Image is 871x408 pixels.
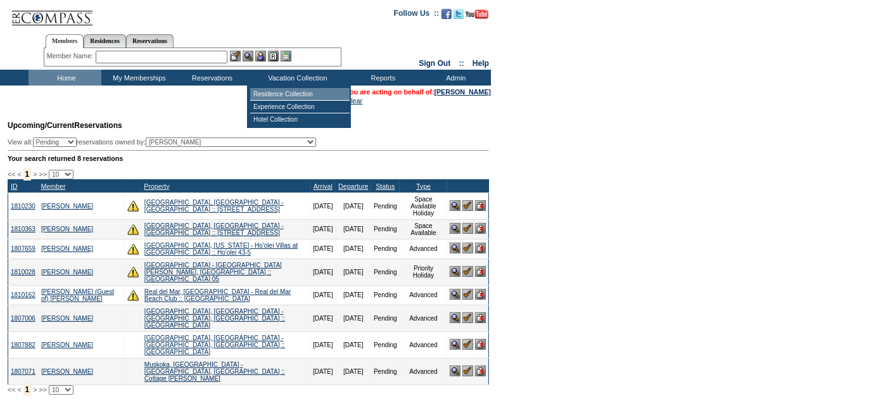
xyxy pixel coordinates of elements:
span: << [8,386,15,393]
a: Status [376,182,395,190]
td: Advanced [400,285,447,305]
img: View Reservation [450,312,461,323]
td: My Memberships [101,70,174,86]
a: 1810230 [11,203,35,210]
td: Hotel Collection [250,113,350,125]
a: Reservations [126,34,174,48]
a: 1807071 [11,368,35,375]
img: Confirm Reservation [462,312,473,323]
span: :: [459,59,464,68]
td: [DATE] [310,331,336,358]
a: [PERSON_NAME] [41,368,93,375]
img: Subscribe to our YouTube Channel [466,10,488,19]
img: View Reservation [450,223,461,234]
span: You are acting on behalf of: [346,88,491,96]
a: Real del Mar, [GEOGRAPHIC_DATA] - Real del Mar Beach Club :: [GEOGRAPHIC_DATA] [144,288,291,302]
img: View Reservation [450,366,461,376]
a: [PERSON_NAME] [41,269,93,276]
td: [DATE] [310,258,336,285]
td: Reservations [174,70,247,86]
td: [DATE] [336,258,371,285]
img: Cancel Reservation [475,366,486,376]
span: > [33,386,37,393]
td: [DATE] [336,305,371,331]
td: [DATE] [336,358,371,385]
img: There are insufficient days and/or tokens to cover this reservation [127,200,139,212]
a: [PERSON_NAME] [41,226,93,233]
img: Cancel Reservation [475,200,486,211]
a: Residences [84,34,126,48]
td: Pending [371,239,400,258]
a: Sign Out [419,59,450,68]
a: Follow us on Twitter [454,13,464,20]
img: Cancel Reservation [475,289,486,300]
a: 1810028 [11,269,35,276]
td: Pending [371,305,400,331]
a: 1810162 [11,291,35,298]
td: Admin [418,70,491,86]
img: View Reservation [450,339,461,350]
a: [GEOGRAPHIC_DATA], [GEOGRAPHIC_DATA] - [GEOGRAPHIC_DATA] :: [STREET_ADDRESS] [144,222,284,236]
a: [PERSON_NAME] [41,203,93,210]
a: Clear [346,97,362,105]
td: Residence Collection [250,88,350,101]
span: 1 [23,383,32,396]
span: >> [39,386,46,393]
img: Confirm Reservation [462,266,473,277]
div: View all: reservations owned by: [8,137,322,147]
a: ID [11,182,18,190]
a: Become our fan on Facebook [442,13,452,20]
a: 1810363 [11,226,35,233]
td: [DATE] [336,331,371,358]
td: Home [29,70,101,86]
span: << [8,170,15,178]
a: Members [46,34,84,48]
a: 1807659 [11,245,35,252]
a: 1807882 [11,341,35,348]
img: Follow us on Twitter [454,9,464,19]
img: View [243,51,253,61]
a: 1807006 [11,315,35,322]
a: Help [473,59,489,68]
img: View Reservation [450,289,461,300]
td: Advanced [400,358,447,385]
img: View Reservation [450,200,461,211]
td: Priority Holiday [400,258,447,285]
a: [PERSON_NAME] [41,315,93,322]
a: [GEOGRAPHIC_DATA], [US_STATE] - Ho'olei Villas at [GEOGRAPHIC_DATA] :: Ho'olei 43-5 [144,242,298,256]
a: Muskoka, [GEOGRAPHIC_DATA] - [GEOGRAPHIC_DATA], [GEOGRAPHIC_DATA] :: Cottage [PERSON_NAME] [144,361,285,382]
img: Confirm Reservation [462,243,473,253]
td: [DATE] [310,358,336,385]
img: Confirm Reservation [462,289,473,300]
td: Reports [345,70,418,86]
td: Pending [371,358,400,385]
img: b_calculator.gif [281,51,291,61]
img: Cancel Reservation [475,312,486,323]
td: [DATE] [310,285,336,305]
a: [PERSON_NAME] [41,341,93,348]
img: View Reservation [450,243,461,253]
a: [GEOGRAPHIC_DATA] - [GEOGRAPHIC_DATA][PERSON_NAME], [GEOGRAPHIC_DATA] :: [GEOGRAPHIC_DATA] 05 [144,262,282,283]
img: Cancel Reservation [475,243,486,253]
img: There are insufficient days and/or tokens to cover this reservation [127,243,139,255]
span: Reservations [8,121,122,130]
td: Pending [371,258,400,285]
a: [PERSON_NAME] [435,88,491,96]
td: [DATE] [336,239,371,258]
span: 1 [23,168,32,181]
td: Follow Us :: [394,8,439,23]
img: Cancel Reservation [475,339,486,350]
div: Your search returned 8 reservations [8,155,489,162]
td: Pending [371,219,400,239]
img: Reservations [268,51,279,61]
td: [DATE] [310,219,336,239]
img: There are insufficient days and/or tokens to cover this reservation [127,224,139,235]
a: [PERSON_NAME] (Guest of) [PERSON_NAME] [41,288,114,302]
td: [DATE] [310,239,336,258]
img: b_edit.gif [230,51,241,61]
span: < [17,170,21,178]
a: Departure [338,182,368,190]
td: Space Available [400,219,447,239]
td: Pending [371,193,400,219]
img: Confirm Reservation [462,339,473,350]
